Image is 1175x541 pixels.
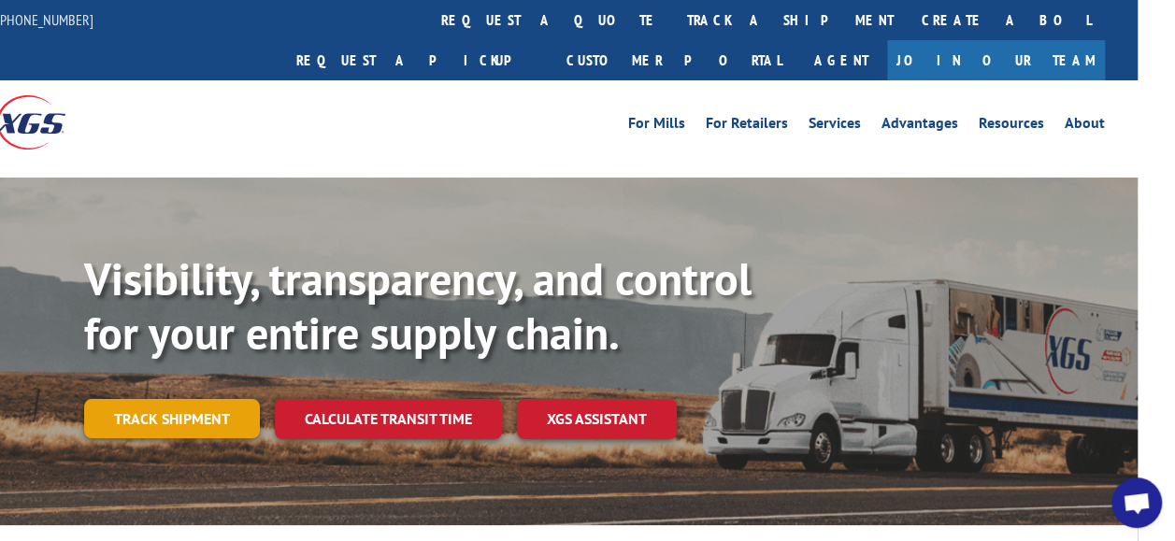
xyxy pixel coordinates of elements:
[979,116,1044,136] a: Resources
[282,40,552,80] a: Request a pickup
[881,116,958,136] a: Advantages
[887,40,1105,80] a: Join Our Team
[275,399,502,439] a: Calculate transit time
[1065,116,1105,136] a: About
[809,116,861,136] a: Services
[552,40,795,80] a: Customer Portal
[1111,477,1162,528] div: Open chat
[84,249,752,362] b: Visibility, transparency, and control for your entire supply chain.
[795,40,887,80] a: Agent
[517,399,677,439] a: XGS ASSISTANT
[628,116,685,136] a: For Mills
[84,399,260,438] a: Track shipment
[706,116,788,136] a: For Retailers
